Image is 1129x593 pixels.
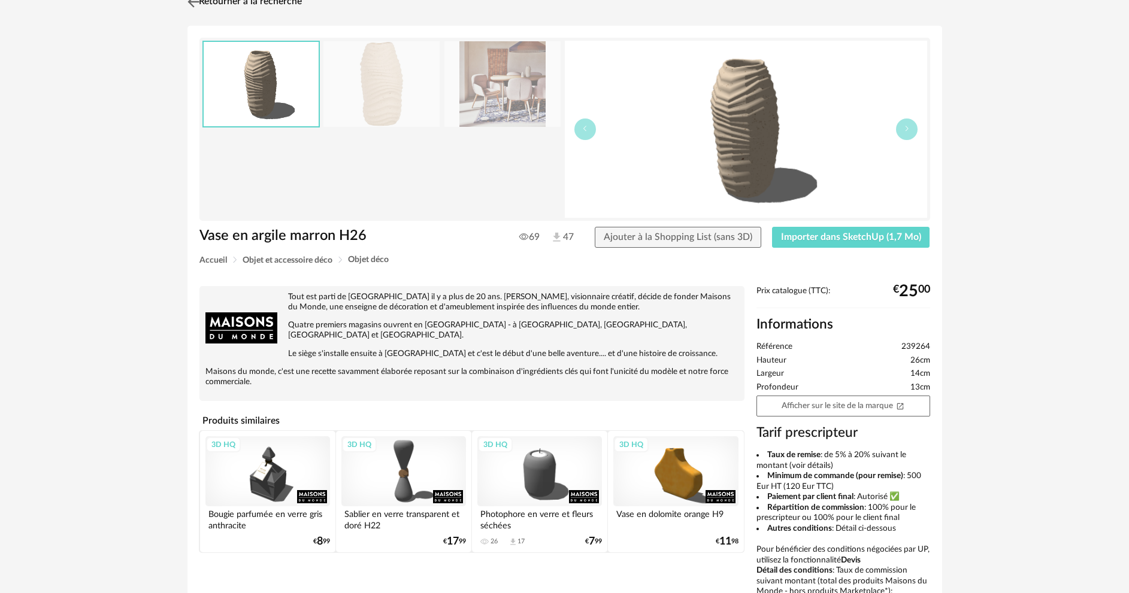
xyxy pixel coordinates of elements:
[342,437,377,452] div: 3D HQ
[756,471,930,492] li: : 500 Eur HT (120 Eur TTC)
[472,431,607,552] a: 3D HQ Photophore en verre et fleurs séchées 26 Download icon 17 €799
[910,382,930,393] span: 13cm
[205,320,738,340] p: Quatre premiers magasins ouvrent en [GEOGRAPHIC_DATA] - à [GEOGRAPHIC_DATA], [GEOGRAPHIC_DATA], [...
[756,355,786,366] span: Hauteur
[491,537,498,546] div: 26
[477,506,602,530] div: Photophore en verre et fleurs séchées
[781,232,921,242] span: Importer dans SketchUp (1,7 Mo)
[756,566,833,574] b: Détail des conditions
[772,227,930,248] button: Importer dans SketchUp (1,7 Mo)
[613,506,738,530] div: Vase en dolomite orange H9
[910,369,930,379] span: 14cm
[199,412,744,430] h4: Produits similaires
[517,537,525,546] div: 17
[719,537,731,546] span: 11
[756,342,792,352] span: Référence
[585,537,602,546] div: € 99
[519,231,540,243] span: 69
[313,537,330,546] div: € 99
[756,492,930,503] li: : Autorisé ✅
[206,437,241,452] div: 3D HQ
[756,286,930,308] div: Prix catalogue (TTC):
[756,424,930,442] h3: Tarif prescripteur
[199,227,497,245] h1: Vase en argile marron H26
[336,431,471,552] a: 3D HQ Sablier en verre transparent et doré H22 €1799
[589,537,595,546] span: 7
[756,503,930,524] li: : 100% pour le prescripteur ou 100% pour le client final
[205,292,277,364] img: brand logo
[901,342,930,352] span: 239264
[767,503,864,512] b: Répartition de commission
[508,537,517,546] span: Download icon
[899,287,918,296] span: 25
[199,256,930,264] div: Breadcrumb
[565,41,927,218] img: thumbnail.png
[756,382,798,393] span: Profondeur
[447,537,459,546] span: 17
[910,355,930,366] span: 26cm
[767,451,821,459] b: Taux de remise
[893,287,930,296] div: € 00
[341,506,466,530] div: Sablier en verre transparent et doré H22
[608,431,743,552] a: 3D HQ Vase en dolomite orange H9 €1198
[243,256,332,264] span: Objet et accessoire déco
[756,369,784,379] span: Largeur
[200,431,335,552] a: 3D HQ Bougie parfumée en verre gris anthracite €899
[716,537,738,546] div: € 98
[756,524,930,534] li: : Détail ci-dessous
[204,42,319,126] img: thumbnail.png
[444,41,561,127] img: vase-en-argile-marron-h26-1000-6-29-239264_12.jpg
[767,492,853,501] b: Paiement par client final
[443,537,466,546] div: € 99
[478,437,513,452] div: 3D HQ
[199,256,227,264] span: Accueil
[317,537,323,546] span: 8
[205,349,738,359] p: Le siège s'installe ensuite à [GEOGRAPHIC_DATA] et c'est le début d'une belle aventure.... et d'u...
[323,41,440,127] img: vase-en-argile-marron-h26-1000-6-29-239264_1.jpg
[205,292,738,312] p: Tout est parti de [GEOGRAPHIC_DATA] il y a plus de 20 ans. [PERSON_NAME], visionnaire créatif, dé...
[756,396,930,416] a: Afficher sur le site de la marqueOpen In New icon
[841,556,861,564] b: Devis
[604,232,752,242] span: Ajouter à la Shopping List (sans 3D)
[595,227,761,248] button: Ajouter à la Shopping List (sans 3D)
[205,506,330,530] div: Bougie parfumée en verre gris anthracite
[756,450,930,471] li: : de 5% à 20% suivant le montant (voir détails)
[896,401,904,409] span: Open In New icon
[205,367,738,387] p: Maisons du monde, c'est une recette savamment élaborée reposant sur la combinaison d'ingrédients ...
[550,231,573,244] span: 47
[614,437,649,452] div: 3D HQ
[550,231,563,244] img: Téléchargements
[348,256,389,264] span: Objet déco
[767,524,832,533] b: Autres conditions
[756,316,930,333] h2: Informations
[767,472,903,480] b: Minimum de commande (pour remise)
